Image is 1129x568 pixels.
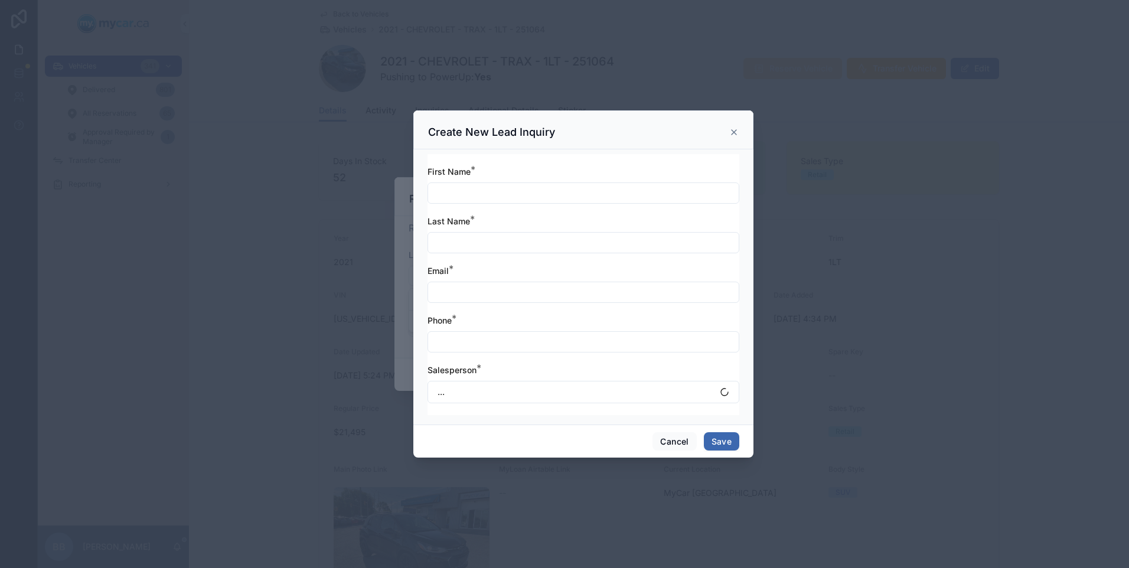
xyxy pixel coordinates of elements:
[428,315,452,325] span: Phone
[704,432,739,451] button: Save
[652,432,696,451] button: Cancel
[428,167,471,177] span: First Name
[428,381,739,403] button: Select Button
[438,386,445,398] span: ...
[428,216,470,226] span: Last Name
[428,266,449,276] span: Email
[428,125,555,139] h3: Create New Lead Inquiry
[428,365,477,375] span: Salesperson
